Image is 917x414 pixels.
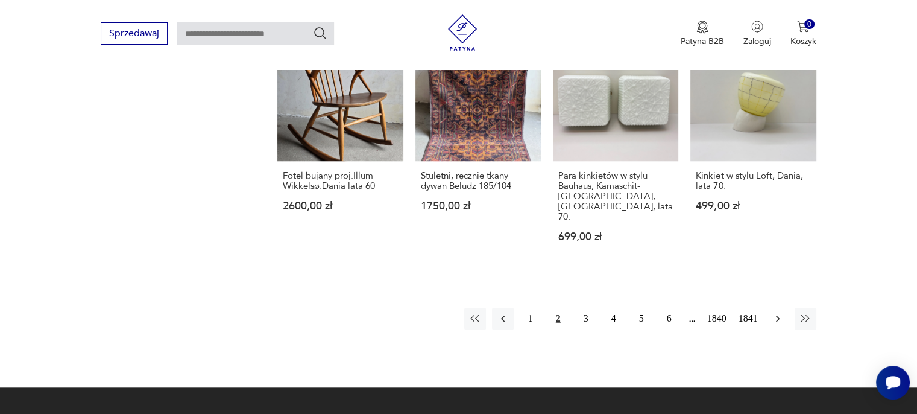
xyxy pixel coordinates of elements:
[790,21,816,47] button: 0Koszyk
[313,26,327,40] button: Szukaj
[736,308,761,330] button: 1841
[804,19,815,30] div: 0
[743,21,771,47] button: Zaloguj
[704,308,730,330] button: 1840
[277,36,403,266] a: Fotel bujany proj.Illum Wikkelsø.Dania lata 60Fotel bujany proj.Illum Wikkelsø.Dania lata 602600,...
[283,171,397,191] h3: Fotel bujany proj.Illum Wikkelsø.Dania lata 60
[681,36,724,47] p: Patyna B2B
[415,36,541,266] a: Stuletni, ręcznie tkany dywan Beludż 185/104Stuletni, ręcznie tkany dywan Beludż 185/1041750,00 zł
[751,21,763,33] img: Ikonka użytkownika
[658,308,680,330] button: 6
[743,36,771,47] p: Zaloguj
[421,171,535,191] h3: Stuletni, ręcznie tkany dywan Beludż 185/104
[558,171,673,222] h3: Para kinkietów w stylu Bauhaus, Kamaschit-[GEOGRAPHIC_DATA], [GEOGRAPHIC_DATA], lata 70.
[696,171,810,191] h3: Kinkiet w stylu Loft, Dania, lata 70.
[520,308,541,330] button: 1
[575,308,597,330] button: 3
[101,22,168,45] button: Sprzedawaj
[547,308,569,330] button: 2
[790,36,816,47] p: Koszyk
[444,14,481,51] img: Patyna - sklep z meblami i dekoracjami vintage
[681,21,724,47] a: Ikona medaluPatyna B2B
[553,36,678,266] a: Para kinkietów w stylu Bauhaus, Kamaschit-Silistra, Niemcy, lata 70.Para kinkietów w stylu Bauhau...
[283,201,397,211] p: 2600,00 zł
[558,232,673,242] p: 699,00 zł
[101,30,168,39] a: Sprzedawaj
[421,201,535,211] p: 1750,00 zł
[631,308,652,330] button: 5
[696,21,708,34] img: Ikona medalu
[681,21,724,47] button: Patyna B2B
[876,366,910,400] iframe: Smartsupp widget button
[690,36,816,266] a: Kinkiet w stylu Loft, Dania, lata 70.Kinkiet w stylu Loft, Dania, lata 70.499,00 zł
[696,201,810,211] p: 499,00 zł
[603,308,625,330] button: 4
[797,21,809,33] img: Ikona koszyka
